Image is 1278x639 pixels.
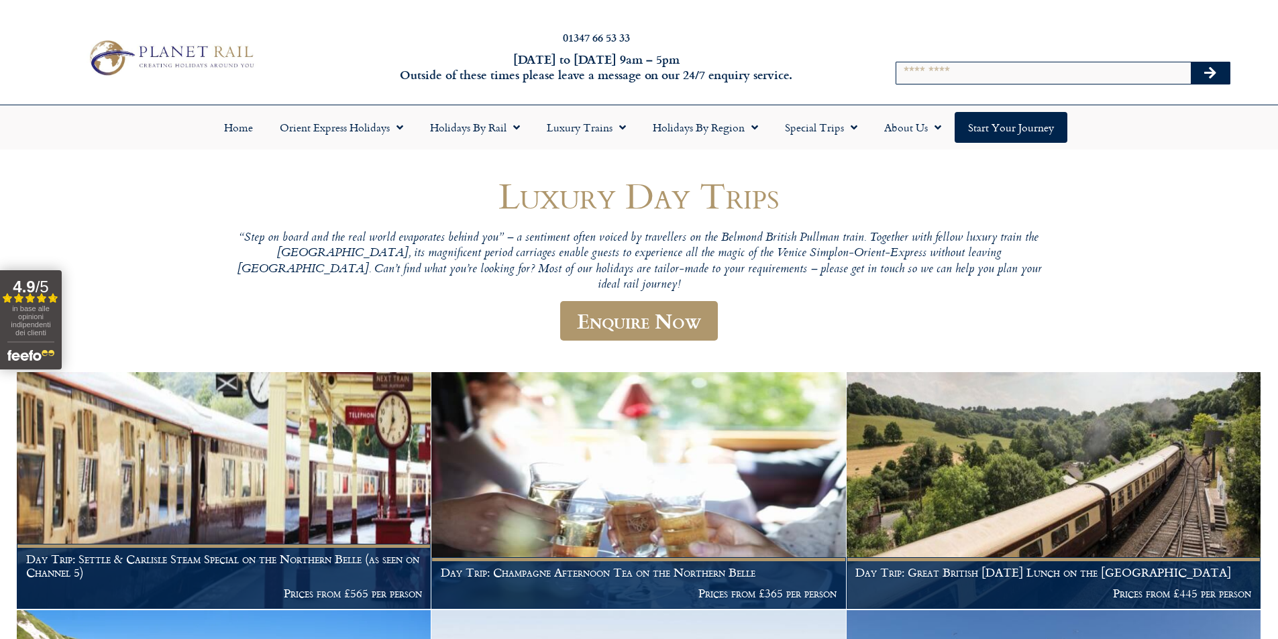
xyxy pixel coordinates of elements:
a: About Us [871,112,955,143]
a: Enquire Now [560,301,718,341]
a: Special Trips [771,112,871,143]
p: “Step on board and the real world evaporates behind you” – a sentiment often voiced by travellers... [237,231,1042,293]
a: Holidays by Region [639,112,771,143]
img: Planet Rail Train Holidays Logo [83,36,258,79]
p: Prices from £445 per person [855,587,1251,600]
nav: Menu [7,112,1271,143]
a: Start your Journey [955,112,1067,143]
p: Prices from £565 per person [26,587,422,600]
h6: [DATE] to [DATE] 9am – 5pm Outside of these times please leave a message on our 24/7 enquiry serv... [344,52,849,83]
a: Luxury Trains [533,112,639,143]
a: Home [211,112,266,143]
a: Orient Express Holidays [266,112,417,143]
h1: Day Trip: Settle & Carlisle Steam Special on the Northern Belle (as seen on Channel 5) [26,553,422,579]
a: Day Trip: Great British [DATE] Lunch on the [GEOGRAPHIC_DATA] Prices from £445 per person [847,372,1261,609]
a: Holidays by Rail [417,112,533,143]
a: 01347 66 53 33 [563,30,630,45]
p: Prices from £365 per person [441,587,837,600]
h1: Luxury Day Trips [237,176,1042,215]
h1: Day Trip: Champagne Afternoon Tea on the Northern Belle [441,566,837,579]
button: Search [1191,62,1230,84]
h1: Day Trip: Great British [DATE] Lunch on the [GEOGRAPHIC_DATA] [855,566,1251,579]
a: Day Trip: Settle & Carlisle Steam Special on the Northern Belle (as seen on Channel 5) Prices fro... [17,372,431,609]
a: Day Trip: Champagne Afternoon Tea on the Northern Belle Prices from £365 per person [431,372,846,609]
